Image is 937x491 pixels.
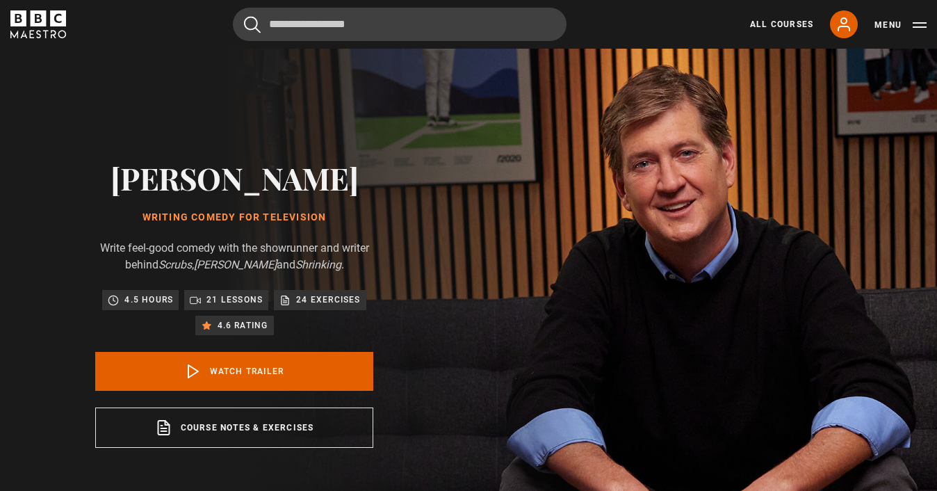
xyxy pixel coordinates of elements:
a: All Courses [750,18,813,31]
p: 21 lessons [206,293,263,307]
i: Shrinking [295,258,341,271]
p: 4.6 rating [218,319,268,332]
h2: [PERSON_NAME] [95,160,373,195]
p: 24 exercises [296,293,360,307]
i: Scrubs [158,258,192,271]
p: Write feel-good comedy with the showrunner and writer behind , and . [95,240,373,273]
button: Submit the search query [244,16,261,33]
svg: BBC Maestro [10,10,66,38]
button: Toggle navigation [874,18,927,32]
p: 4.5 hours [124,293,173,307]
input: Search [233,8,567,41]
i: [PERSON_NAME] [194,258,277,271]
a: Watch Trailer [95,352,373,391]
a: Course notes & exercises [95,408,373,448]
h1: Writing Comedy for Television [95,212,373,223]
